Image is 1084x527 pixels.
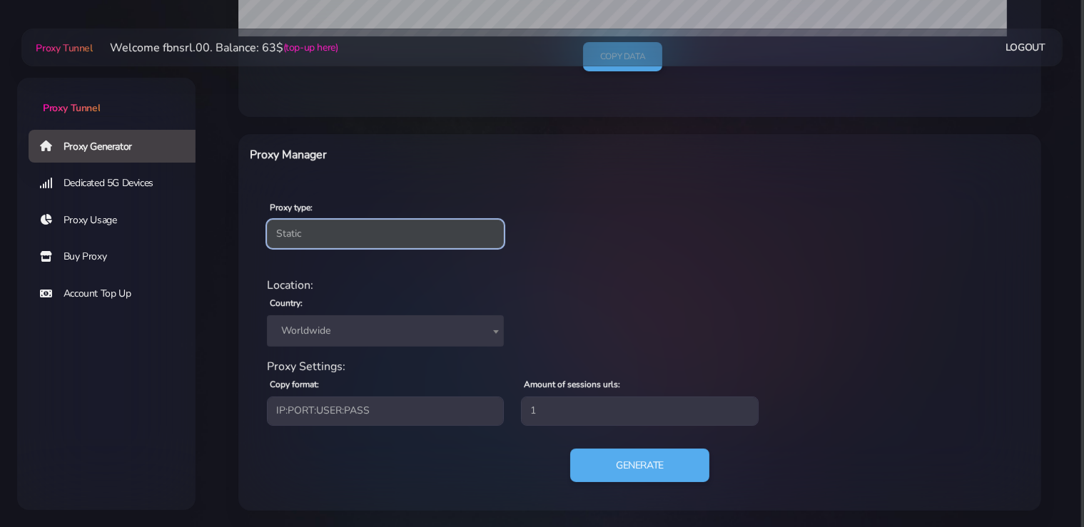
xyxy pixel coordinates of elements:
div: Location: [258,277,1021,294]
a: (top-up here) [283,40,338,55]
a: Proxy Generator [29,130,207,163]
h6: Proxy Manager [250,145,698,164]
div: Proxy Settings: [258,358,1021,375]
li: Welcome fbnsrl.00. Balance: 63$ [93,39,338,56]
span: Worldwide [267,315,504,347]
span: Proxy Tunnel [36,41,92,55]
a: Proxy Usage [29,204,207,237]
span: Worldwide [275,321,495,341]
label: Amount of sessions urls: [524,378,620,391]
a: Account Top Up [29,277,207,310]
iframe: Webchat Widget [1015,458,1066,509]
label: Copy format: [270,378,319,391]
label: Proxy type: [270,201,313,214]
label: Country: [270,297,303,309]
a: Logout [1006,34,1045,61]
a: Proxy Tunnel [17,78,196,116]
button: Generate [570,449,709,483]
a: Proxy Tunnel [33,36,92,59]
a: Dedicated 5G Devices [29,167,207,200]
a: Buy Proxy [29,240,207,273]
span: Proxy Tunnel [43,101,100,115]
